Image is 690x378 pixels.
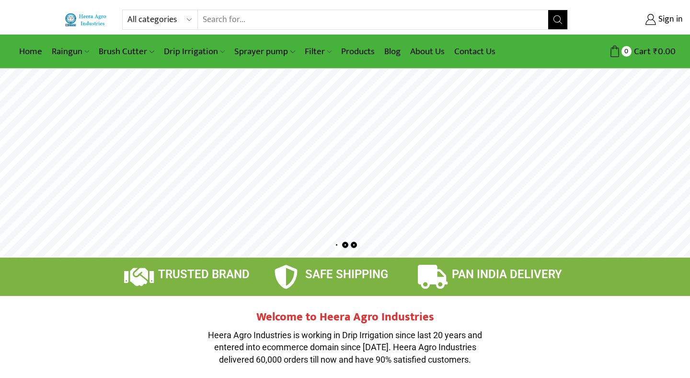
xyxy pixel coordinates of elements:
span: ₹ [653,44,658,59]
span: Cart [632,45,651,58]
a: 0 Cart ₹0.00 [577,43,676,60]
span: TRUSTED BRAND [158,268,250,281]
h2: Welcome to Heera Agro Industries [201,310,489,324]
a: Blog [379,40,405,63]
a: Filter [300,40,336,63]
a: Raingun [47,40,94,63]
a: Products [336,40,379,63]
bdi: 0.00 [653,44,676,59]
input: Search for... [198,10,548,29]
span: 0 [621,46,632,56]
a: Sign in [582,11,683,28]
a: Contact Us [449,40,500,63]
span: PAN INDIA DELIVERY [452,268,562,281]
a: Sprayer pump [230,40,299,63]
a: Home [14,40,47,63]
a: Brush Cutter [94,40,159,63]
p: Heera Agro Industries is working in Drip Irrigation since last 20 years and entered into ecommerc... [201,329,489,366]
button: Search button [548,10,567,29]
span: SAFE SHIPPING [305,268,388,281]
span: Sign in [656,13,683,26]
a: About Us [405,40,449,63]
a: Drip Irrigation [159,40,230,63]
